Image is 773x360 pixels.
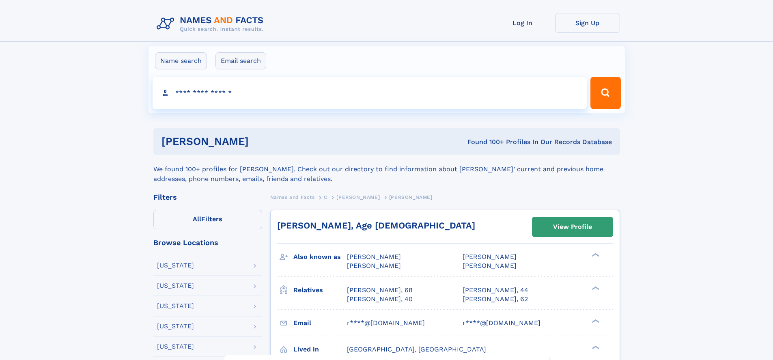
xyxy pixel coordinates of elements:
[293,343,347,356] h3: Lived in
[153,239,262,246] div: Browse Locations
[490,13,555,33] a: Log In
[157,282,194,289] div: [US_STATE]
[553,218,592,236] div: View Profile
[463,295,528,304] a: [PERSON_NAME], 62
[590,252,600,258] div: ❯
[270,192,315,202] a: Names and Facts
[590,77,620,109] button: Search Button
[347,253,401,261] span: [PERSON_NAME]
[590,345,600,350] div: ❯
[153,194,262,201] div: Filters
[463,253,517,261] span: [PERSON_NAME]
[590,285,600,291] div: ❯
[347,286,413,295] a: [PERSON_NAME], 68
[161,136,358,147] h1: [PERSON_NAME]
[153,77,587,109] input: search input
[347,345,486,353] span: [GEOGRAPHIC_DATA], [GEOGRAPHIC_DATA]
[293,283,347,297] h3: Relatives
[555,13,620,33] a: Sign Up
[463,262,517,269] span: [PERSON_NAME]
[324,194,327,200] span: C
[157,303,194,309] div: [US_STATE]
[157,323,194,330] div: [US_STATE]
[157,343,194,350] div: [US_STATE]
[293,250,347,264] h3: Also known as
[324,192,327,202] a: C
[347,295,413,304] a: [PERSON_NAME], 40
[389,194,433,200] span: [PERSON_NAME]
[153,155,620,184] div: We found 100+ profiles for [PERSON_NAME]. Check out our directory to find information about [PERS...
[153,13,270,35] img: Logo Names and Facts
[155,52,207,69] label: Name search
[336,192,380,202] a: [PERSON_NAME]
[358,138,612,147] div: Found 100+ Profiles In Our Records Database
[157,262,194,269] div: [US_STATE]
[193,215,201,223] span: All
[293,316,347,330] h3: Email
[532,217,613,237] a: View Profile
[347,262,401,269] span: [PERSON_NAME]
[153,210,262,229] label: Filters
[277,220,475,231] a: [PERSON_NAME], Age [DEMOGRAPHIC_DATA]
[336,194,380,200] span: [PERSON_NAME]
[590,318,600,323] div: ❯
[215,52,266,69] label: Email search
[463,286,528,295] a: [PERSON_NAME], 44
